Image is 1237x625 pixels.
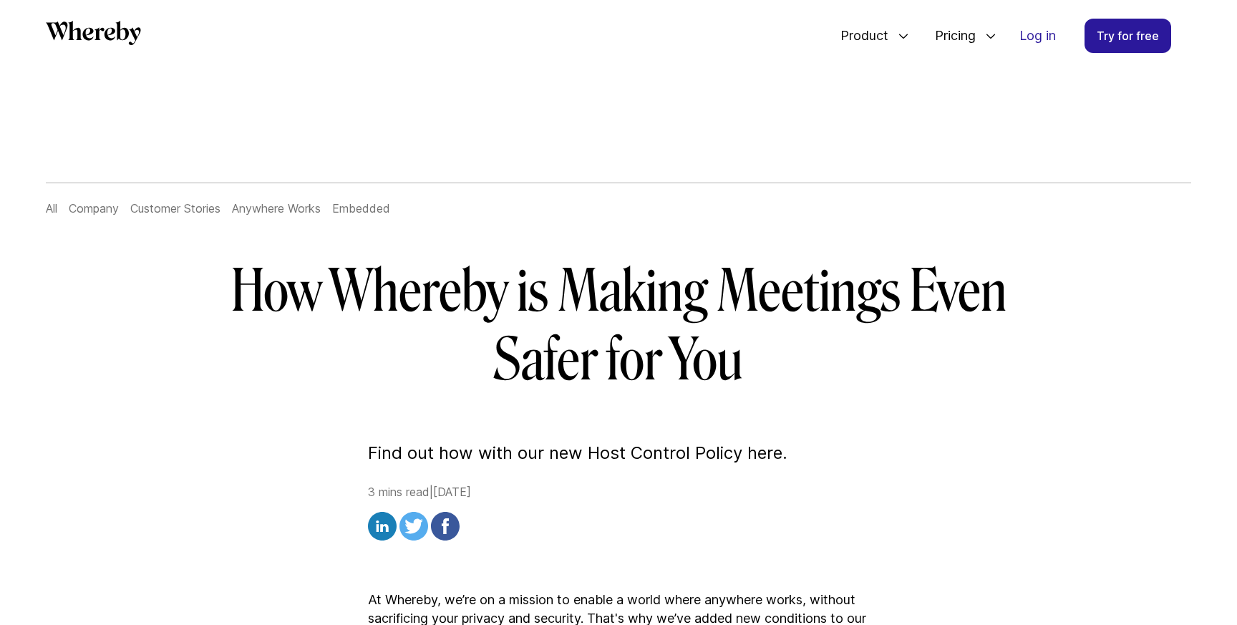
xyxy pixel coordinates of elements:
[232,201,321,215] a: Anywhere Works
[46,21,141,50] a: Whereby
[368,483,869,545] div: 3 mins read | [DATE]
[368,440,869,466] p: Find out how with our new Host Control Policy here.
[921,12,979,59] span: Pricing
[130,201,220,215] a: Customer Stories
[46,21,141,45] svg: Whereby
[1008,19,1067,52] a: Log in
[206,257,1031,394] h1: How Whereby is Making Meetings Even Safer for You
[332,201,390,215] a: Embedded
[399,512,428,541] img: twitter
[431,512,460,541] img: facebook
[826,12,892,59] span: Product
[46,201,57,215] a: All
[1085,19,1171,53] a: Try for free
[368,512,397,541] img: linkedin
[69,201,119,215] a: Company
